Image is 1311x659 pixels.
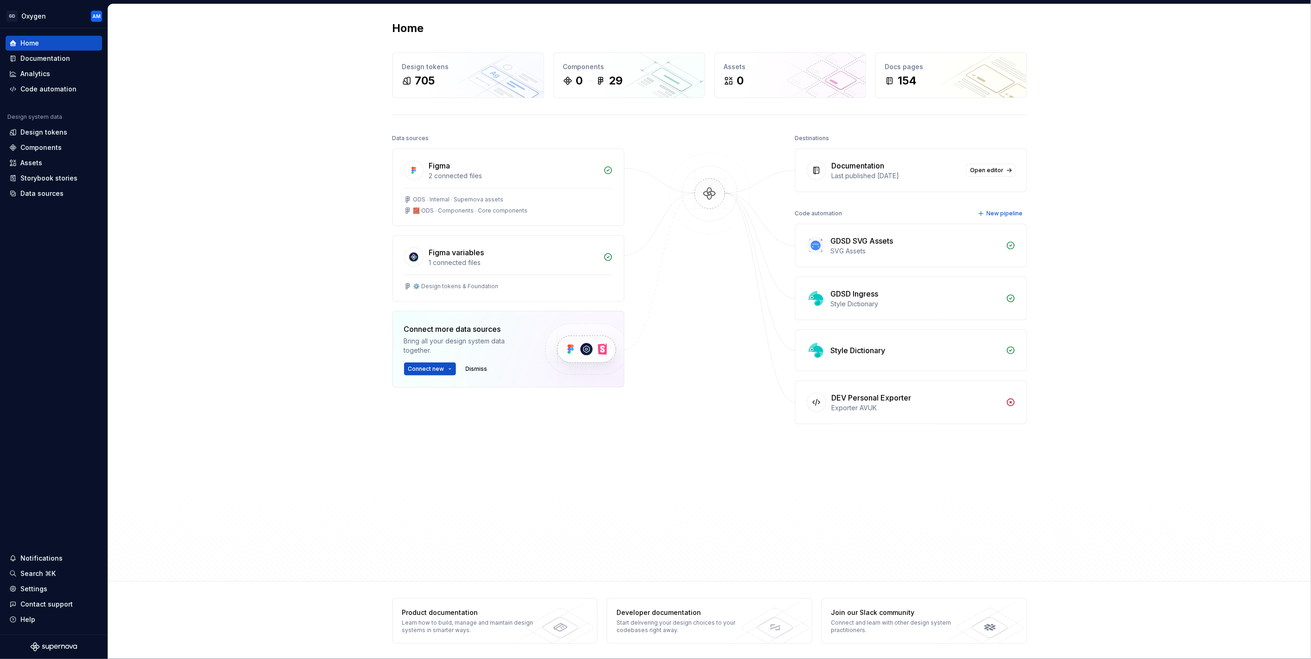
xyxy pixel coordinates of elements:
[6,125,102,140] a: Design tokens
[20,174,77,183] div: Storybook stories
[832,403,1001,413] div: Exporter AVUK
[898,73,917,88] div: 154
[20,189,64,198] div: Data sources
[617,619,752,634] div: Start delivering your design choices to your codebases right away.
[404,336,529,355] div: Bring all your design system data together.
[31,642,77,652] svg: Supernova Logo
[563,62,695,71] div: Components
[6,155,102,170] a: Assets
[429,247,484,258] div: Figma variables
[966,164,1015,177] a: Open editor
[576,73,583,88] div: 0
[553,52,705,98] a: Components029
[429,160,450,171] div: Figma
[404,362,456,375] button: Connect new
[6,11,18,22] div: GD
[987,210,1023,217] span: New pipeline
[832,392,912,403] div: DEV Personal Exporter
[466,365,488,373] span: Dismiss
[831,235,893,246] div: GDSD SVG Assets
[831,619,966,634] div: Connect and learn with other design system practitioners.
[462,362,492,375] button: Dismiss
[6,171,102,186] a: Storybook stories
[392,149,624,226] a: Figma2 connected filesODS ⸱ Internal ⸱ Supernova assets🧱 ODS ⸱ Components ⸱ Core components
[392,21,424,36] h2: Home
[6,581,102,596] a: Settings
[20,128,67,137] div: Design tokens
[21,12,46,21] div: Oxygen
[392,235,624,302] a: Figma variables1 connected files⚙️ Design tokens & Foundation
[609,73,623,88] div: 29
[20,143,62,152] div: Components
[20,69,50,78] div: Analytics
[413,283,499,290] div: ⚙️ Design tokens & Foundation
[2,6,106,26] button: GDOxygenAM
[607,598,812,644] a: Developer documentationStart delivering your design choices to your codebases right away.
[20,569,56,578] div: Search ⌘K
[92,13,101,20] div: AM
[20,84,77,94] div: Code automation
[20,615,35,624] div: Help
[413,196,504,203] div: ODS ⸱ Internal ⸱ Supernova assets
[20,554,63,563] div: Notifications
[6,612,102,627] button: Help
[832,171,961,181] div: Last published [DATE]
[6,82,102,97] a: Code automation
[724,62,856,71] div: Assets
[795,207,842,220] div: Code automation
[822,598,1027,644] a: Join our Slack communityConnect and learn with other design system practitioners.
[714,52,866,98] a: Assets0
[20,54,70,63] div: Documentation
[6,66,102,81] a: Analytics
[402,62,534,71] div: Design tokens
[413,207,528,214] div: 🧱 ODS ⸱ Components ⸱ Core components
[415,73,435,88] div: 705
[429,258,598,267] div: 1 connected files
[6,36,102,51] a: Home
[408,365,444,373] span: Connect new
[795,132,829,145] div: Destinations
[975,207,1027,220] button: New pipeline
[737,73,744,88] div: 0
[617,608,752,617] div: Developer documentation
[6,51,102,66] a: Documentation
[6,597,102,612] button: Contact support
[970,167,1004,174] span: Open editor
[885,62,1017,71] div: Docs pages
[831,246,1001,256] div: SVG Assets
[392,52,544,98] a: Design tokens705
[875,52,1027,98] a: Docs pages154
[392,598,598,644] a: Product documentationLearn how to build, manage and maintain design systems in smarter ways.
[404,323,529,335] div: Connect more data sources
[20,600,73,609] div: Contact support
[20,39,39,48] div: Home
[429,171,598,181] div: 2 connected files
[6,186,102,201] a: Data sources
[402,608,537,617] div: Product documentation
[831,608,966,617] div: Join our Slack community
[20,584,47,594] div: Settings
[7,113,62,121] div: Design system data
[6,566,102,581] button: Search ⌘K
[6,140,102,155] a: Components
[6,551,102,566] button: Notifications
[20,158,42,168] div: Assets
[832,160,885,171] div: Documentation
[831,345,886,356] div: Style Dictionary
[392,132,429,145] div: Data sources
[402,619,537,634] div: Learn how to build, manage and maintain design systems in smarter ways.
[831,288,879,299] div: GDSD Ingress
[831,299,1001,309] div: Style Dictionary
